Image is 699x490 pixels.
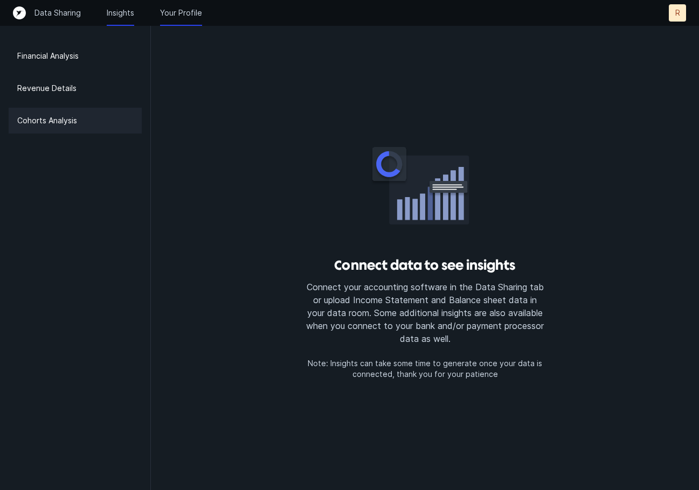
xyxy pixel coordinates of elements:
[17,50,79,62] p: Financial Analysis
[304,257,546,274] h3: Connect data to see insights
[17,82,77,95] p: Revenue Details
[17,114,77,127] p: Cohorts Analysis
[304,358,546,380] p: Note: Insights can take some time to generate once your data is connected, thank you for your pat...
[669,4,686,22] button: R
[160,8,202,18] a: Your Profile
[107,8,134,18] a: Insights
[34,8,81,18] a: Data Sharing
[9,75,142,101] a: Revenue Details
[304,281,546,345] p: Connect your accounting software in the Data Sharing tab or upload Income Statement and Balance s...
[9,108,142,134] a: Cohorts Analysis
[9,43,142,69] a: Financial Analysis
[675,8,680,18] p: R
